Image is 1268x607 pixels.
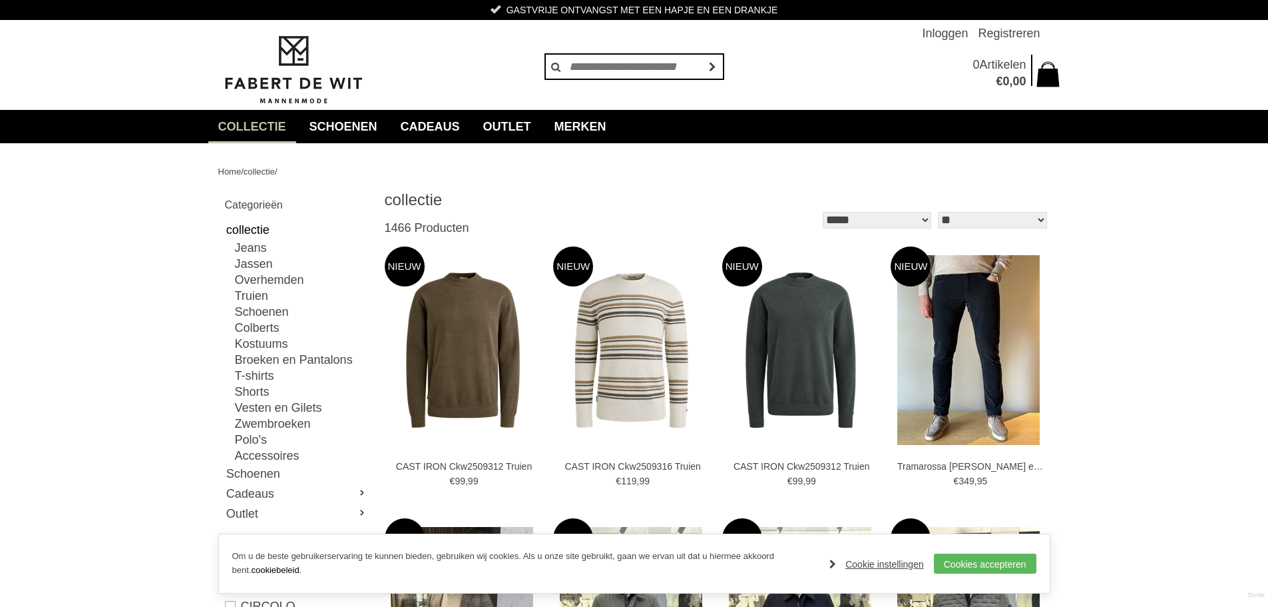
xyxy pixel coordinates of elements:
[235,320,368,336] a: Colberts
[235,288,368,304] a: Truien
[391,110,470,143] a: Cadeaus
[251,565,299,575] a: cookiebeleid
[974,476,977,486] span: ,
[232,550,817,578] p: Om u de beste gebruikerservaring te kunnen bieden, gebruiken wij cookies. Als u onze site gebruik...
[235,272,368,288] a: Overhemden
[728,460,875,472] a: CAST IRON Ckw2509312 Truien
[450,476,455,486] span: €
[560,460,706,472] a: CAST IRON Ckw2509316 Truien
[300,110,387,143] a: Schoenen
[235,448,368,464] a: Accessoires
[385,272,541,428] img: CAST IRON Ckw2509312 Truien
[787,476,793,486] span: €
[465,476,468,486] span: ,
[208,110,296,143] a: collectie
[616,476,621,486] span: €
[1002,75,1009,88] span: 0
[225,197,368,213] h2: Categorieën
[793,476,803,486] span: 99
[235,400,368,416] a: Vesten en Gilets
[235,416,368,432] a: Zwembroeken
[544,110,616,143] a: Merken
[235,240,368,256] a: Jeans
[218,167,242,177] a: Home
[639,476,650,486] span: 99
[455,476,465,486] span: 99
[275,167,278,177] span: /
[977,476,988,486] span: 95
[225,464,368,484] a: Schoenen
[385,221,469,235] span: 1466 Producten
[235,384,368,400] a: Shorts
[954,476,959,486] span: €
[722,272,879,428] img: CAST IRON Ckw2509312 Truien
[225,504,368,524] a: Outlet
[468,476,479,486] span: 99
[829,554,924,574] a: Cookie instellingen
[241,167,244,177] span: /
[225,484,368,504] a: Cadeaus
[805,476,816,486] span: 99
[473,110,541,143] a: Outlet
[235,256,368,272] a: Jassen
[235,304,368,320] a: Schoenen
[235,432,368,448] a: Polo's
[996,75,1002,88] span: €
[235,352,368,368] a: Broeken en Pantalons
[244,167,275,177] a: collectie
[979,58,1026,71] span: Artikelen
[621,476,636,486] span: 119
[934,554,1036,574] a: Cookies accepteren
[391,460,537,472] a: CAST IRON Ckw2509312 Truien
[553,272,710,428] img: CAST IRON Ckw2509316 Truien
[1248,587,1265,604] a: Divide
[972,58,979,71] span: 0
[897,460,1044,472] a: Tramarossa [PERSON_NAME] en Pantalons
[922,20,968,47] a: Inloggen
[803,476,805,486] span: ,
[235,336,368,352] a: Kostuums
[225,220,368,240] a: collectie
[958,476,974,486] span: 349
[978,20,1040,47] a: Registreren
[218,34,368,106] img: Fabert de Wit
[897,255,1040,445] img: Tramarossa Michelangelo Broeken en Pantalons
[1012,75,1026,88] span: 00
[636,476,639,486] span: ,
[235,368,368,384] a: T-shirts
[1009,75,1012,88] span: ,
[385,190,718,210] h1: collectie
